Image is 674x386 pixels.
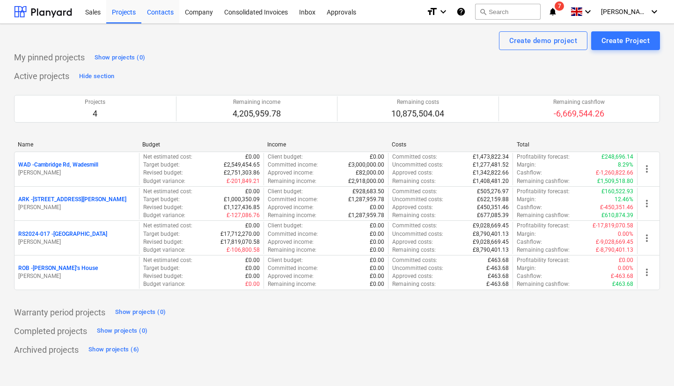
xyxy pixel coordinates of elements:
[268,196,318,204] p: Committed income :
[456,6,466,17] i: Knowledge base
[477,204,509,211] p: £450,351.46
[499,31,587,50] button: Create demo project
[517,169,542,177] p: Cashflow :
[115,307,166,318] div: Show projects (0)
[224,161,260,169] p: £2,549,454.65
[517,177,570,185] p: Remaining cashflow :
[18,161,135,177] div: WAD -Cambridge Rd, Wadesmill[PERSON_NAME]
[517,238,542,246] p: Cashflow :
[553,108,605,119] p: -6,669,544.26
[475,4,541,20] button: Search
[14,71,69,82] p: Active projects
[553,98,605,106] p: Remaining cashflow
[479,8,487,15] span: search
[97,326,147,336] div: Show projects (0)
[486,280,509,288] p: £-463.68
[641,233,652,244] span: more_vert
[370,264,384,272] p: £0.00
[113,305,168,320] button: Show projects (0)
[517,161,536,169] p: Margin :
[488,256,509,264] p: £463.68
[348,196,384,204] p: £1,287,959.78
[233,98,281,106] p: Remaining income
[370,246,384,254] p: £0.00
[473,169,509,177] p: £1,342,822.66
[517,211,570,219] p: Remaining cashflow :
[143,222,192,230] p: Net estimated cost :
[18,161,98,169] p: WAD - Cambridge Rd, Wadesmill
[517,264,536,272] p: Margin :
[143,169,183,177] p: Revised budget :
[370,153,384,161] p: £0.00
[486,264,509,272] p: £-463.68
[18,141,135,148] div: Name
[618,230,633,238] p: 0.00%
[392,169,433,177] p: Approved costs :
[509,35,577,47] div: Create demo project
[220,230,260,238] p: £17,712,270.00
[143,280,185,288] p: Budget variance :
[618,264,633,272] p: 0.00%
[392,211,436,219] p: Remaining costs :
[392,272,433,280] p: Approved costs :
[591,31,660,50] button: Create Project
[601,188,633,196] p: £160,522.93
[18,169,135,177] p: [PERSON_NAME]
[18,230,135,246] div: RS2024-017 -[GEOGRAPHIC_DATA][PERSON_NAME]
[438,6,449,17] i: keyboard_arrow_down
[268,230,318,238] p: Committed income :
[597,177,633,185] p: £1,509,518.80
[88,344,139,355] div: Show projects (6)
[79,71,114,82] div: Hide section
[596,169,633,177] p: £-1,260,822.66
[517,256,570,264] p: Profitability forecast :
[77,69,117,84] button: Hide section
[14,344,79,356] p: Archived projects
[370,256,384,264] p: £0.00
[143,246,185,254] p: Budget variance :
[143,238,183,246] p: Revised budget :
[18,196,135,211] div: ARK -[STREET_ADDRESS][PERSON_NAME][PERSON_NAME]
[370,238,384,246] p: £0.00
[641,163,652,175] span: more_vert
[596,238,633,246] p: £-9,028,669.45
[245,256,260,264] p: £0.00
[548,6,557,17] i: notifications
[268,161,318,169] p: Committed income :
[224,196,260,204] p: £1,000,350.09
[517,272,542,280] p: Cashflow :
[143,161,180,169] p: Target budget :
[268,280,316,288] p: Remaining income :
[18,272,135,280] p: [PERSON_NAME]
[245,153,260,161] p: £0.00
[582,6,593,17] i: keyboard_arrow_down
[517,280,570,288] p: Remaining cashflow :
[391,98,444,106] p: Remaining costs
[473,238,509,246] p: £9,028,669.45
[14,326,87,337] p: Completed projects
[18,196,126,204] p: ARK - [STREET_ADDRESS][PERSON_NAME]
[477,196,509,204] p: £622,159.88
[348,161,384,169] p: £3,000,000.00
[268,222,303,230] p: Client budget :
[473,153,509,161] p: £1,473,822.34
[627,341,674,386] iframe: Chat Widget
[641,198,652,209] span: more_vert
[227,211,260,219] p: £-127,086.76
[348,177,384,185] p: £2,918,000.00
[356,169,384,177] p: £82,000.00
[517,222,570,230] p: Profitability forecast :
[268,177,316,185] p: Remaining income :
[601,153,633,161] p: £248,696.14
[143,177,185,185] p: Budget variance :
[618,161,633,169] p: 8.29%
[649,6,660,17] i: keyboard_arrow_down
[224,204,260,211] p: £1,127,436.85
[18,238,135,246] p: [PERSON_NAME]
[18,264,98,272] p: ROB - [PERSON_NAME]'s House
[143,153,192,161] p: Net estimated cost :
[392,141,509,148] div: Costs
[392,222,437,230] p: Committed costs :
[227,246,260,254] p: £-106,800.58
[612,280,633,288] p: £463.68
